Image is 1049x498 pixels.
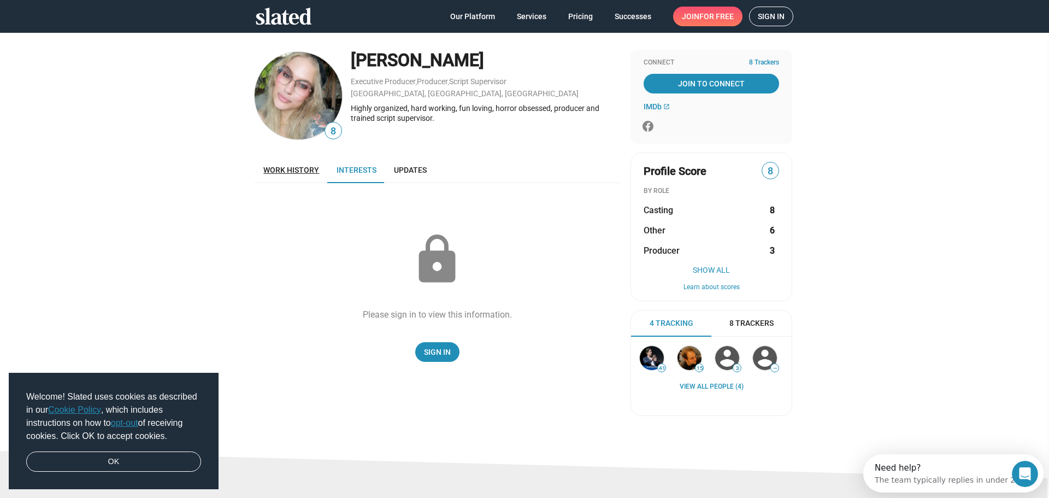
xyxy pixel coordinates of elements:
span: Services [517,7,546,26]
a: IMDb [644,102,670,111]
span: Sign in [758,7,785,26]
div: Highly organized, hard working, fun loving, horror obsessed, producer and trained script supervisor. [351,103,620,124]
div: Open Intercom Messenger [4,4,189,34]
a: Work history [255,157,328,183]
a: Join To Connect [644,74,779,93]
a: Producer [417,77,448,86]
span: 4 Tracking [650,318,693,329]
a: Pricing [559,7,602,26]
iframe: Intercom live chat discovery launcher [863,454,1044,493]
span: Interests [337,166,376,174]
span: 8 Trackers [729,318,774,329]
iframe: Intercom live chat [1012,461,1038,487]
span: 8 Trackers [749,58,779,67]
span: IMDb [644,102,662,111]
a: opt-out [111,418,138,427]
a: Sign in [749,7,793,26]
div: [PERSON_NAME] [351,49,620,72]
button: Learn about scores [644,283,779,292]
span: for free [699,7,734,26]
img: Stephan Paternot [640,346,664,370]
span: Work history [263,166,319,174]
a: dismiss cookie message [26,452,201,472]
a: Our Platform [441,7,504,26]
div: BY ROLE [644,187,779,196]
a: Updates [385,157,435,183]
a: Joinfor free [673,7,742,26]
span: Updates [394,166,427,174]
span: 8 [762,164,779,179]
span: 15 [696,365,703,372]
span: Our Platform [450,7,495,26]
strong: 8 [770,204,775,216]
span: 8 [325,124,341,139]
img: Jim Ojala [677,346,702,370]
span: Producer [644,245,680,256]
a: View all People (4) [680,383,744,391]
strong: 3 [770,245,775,256]
span: , [416,79,417,85]
div: Connect [644,58,779,67]
a: Cookie Policy [48,405,101,414]
a: Interests [328,157,385,183]
img: Alyssa Perper [255,52,342,139]
button: Show All [644,266,779,274]
span: Welcome! Slated uses cookies as described in our , which includes instructions on how to of recei... [26,390,201,443]
mat-icon: lock [410,232,464,287]
a: Services [508,7,555,26]
span: Other [644,225,665,236]
a: Script Supervisor [449,77,506,86]
span: Join [682,7,734,26]
span: 41 [658,365,665,372]
mat-icon: open_in_new [663,103,670,110]
span: Sign In [424,342,451,362]
span: Join To Connect [646,74,777,93]
strong: 6 [770,225,775,236]
span: , [448,79,449,85]
span: Successes [615,7,651,26]
a: [GEOGRAPHIC_DATA], [GEOGRAPHIC_DATA], [GEOGRAPHIC_DATA] [351,89,579,98]
a: Sign In [415,342,459,362]
a: Successes [606,7,660,26]
span: Profile Score [644,164,706,179]
span: — [771,365,779,371]
span: Pricing [568,7,593,26]
div: cookieconsent [9,373,219,490]
a: Executive Producer [351,77,416,86]
span: 3 [733,365,741,372]
div: The team typically replies in under 2h [11,18,157,30]
div: Please sign in to view this information. [363,309,512,320]
div: Need help? [11,9,157,18]
span: Casting [644,204,673,216]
